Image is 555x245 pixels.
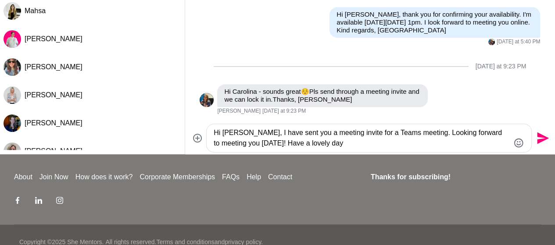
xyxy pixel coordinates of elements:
[265,172,296,182] a: Contact
[56,196,63,207] a: Instagram
[4,2,21,20] div: Mahsa
[25,7,46,14] span: Mahsa
[136,172,218,182] a: Corporate Memberships
[4,58,21,76] div: Karla
[337,11,533,34] p: Hi [PERSON_NAME], thank you for confirming your availability. I'm available [DATE][DATE] 1pm. I l...
[25,91,82,99] span: [PERSON_NAME]
[4,30,21,48] img: L
[532,128,551,148] button: Send
[4,2,21,20] img: M
[11,172,36,182] a: About
[4,30,21,48] div: Lauren Purse
[4,114,21,132] img: L
[4,86,21,104] div: Hayley Scott
[217,108,261,115] span: [PERSON_NAME]
[476,63,526,70] div: [DATE] at 9:23 PM
[301,88,309,95] span: ☺️
[218,172,243,182] a: FAQs
[488,39,495,45] div: Kate Vertsonis
[4,142,21,160] div: Kate Smyth
[371,172,536,182] h4: Thanks for subscribing!
[25,35,82,43] span: [PERSON_NAME]
[224,88,421,103] p: Hi Carolina - sounds great Pls send through a meeting invite and we can lock it in.Thanks, [PERSO...
[513,138,524,148] button: Emoji picker
[200,93,214,107] div: Kate Vertsonis
[488,39,495,45] img: K
[25,119,82,127] span: [PERSON_NAME]
[25,63,82,71] span: [PERSON_NAME]
[214,128,509,149] textarea: Type your message
[4,58,21,76] img: K
[262,108,306,115] time: 2025-09-09T11:23:11.633Z
[497,39,540,46] time: 2025-09-04T07:40:08.254Z
[35,196,42,207] a: LinkedIn
[4,86,21,104] img: H
[72,172,136,182] a: How does it work?
[243,172,265,182] a: Help
[14,196,21,207] a: Facebook
[200,93,214,107] img: K
[36,172,72,182] a: Join Now
[4,114,21,132] div: Lisa
[25,147,82,155] span: [PERSON_NAME]
[4,142,21,160] img: K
